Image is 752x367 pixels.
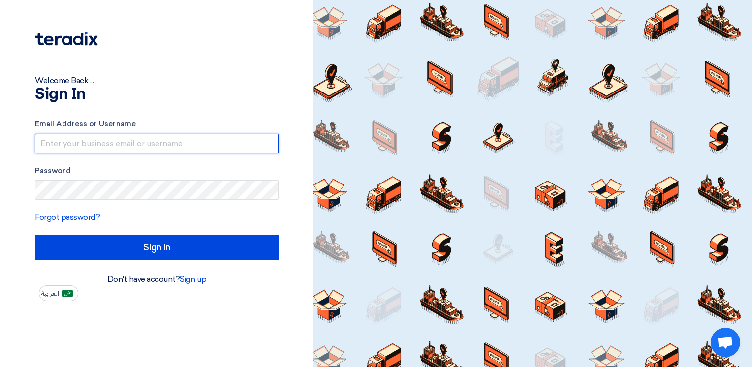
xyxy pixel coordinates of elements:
div: Welcome Back ... [35,75,279,87]
img: Teradix logo [35,32,98,46]
input: Sign in [35,235,279,260]
div: Don't have account? [35,274,279,285]
div: Open chat [711,328,740,357]
label: Email Address or Username [35,119,279,130]
a: Forgot password? [35,213,100,222]
button: العربية [39,285,78,301]
a: Sign up [180,275,206,284]
input: Enter your business email or username [35,134,279,153]
img: ar-AR.png [62,290,73,297]
h1: Sign In [35,87,279,102]
span: العربية [41,290,59,297]
label: Password [35,165,279,177]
